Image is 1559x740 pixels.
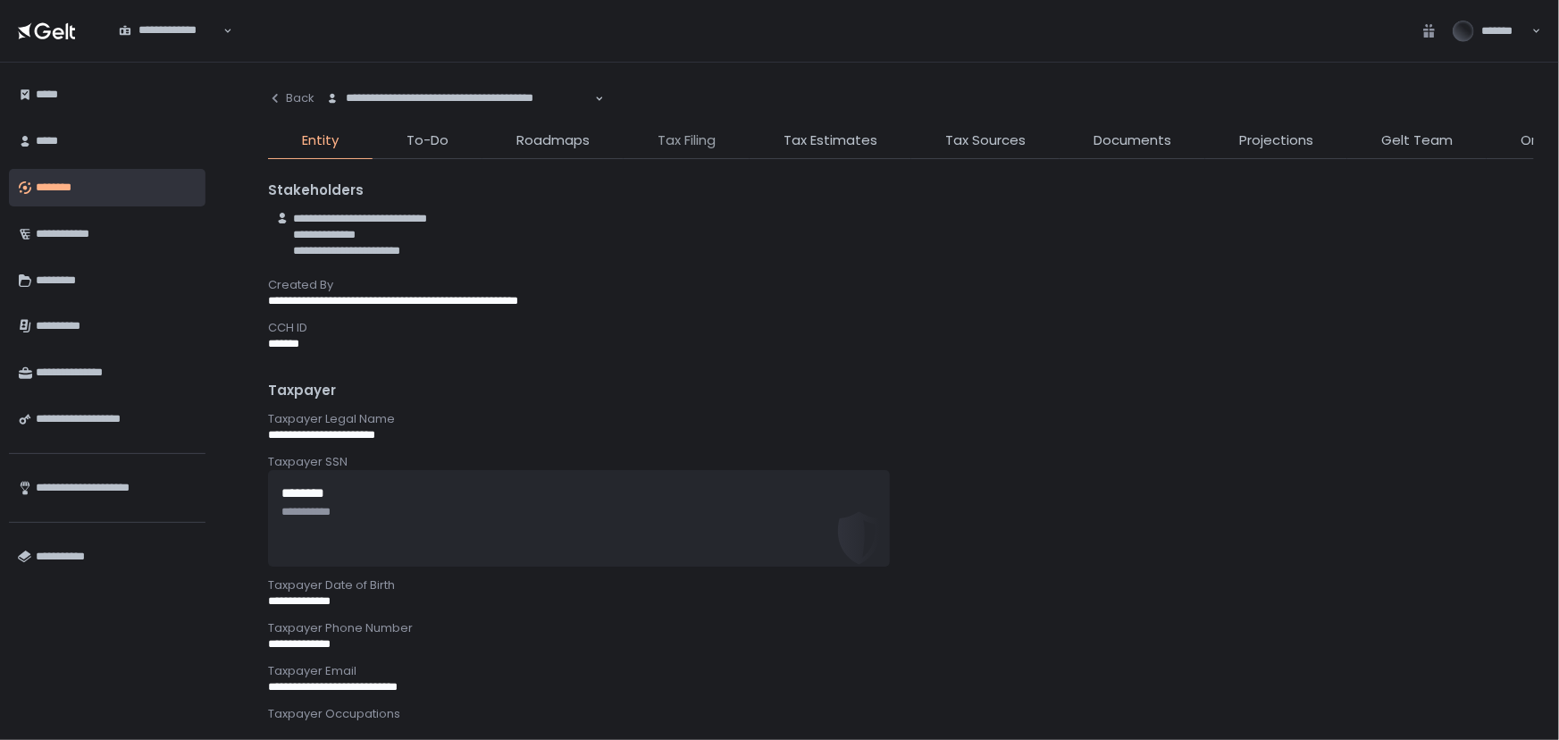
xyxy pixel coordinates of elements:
[407,130,448,151] span: To-Do
[268,381,1534,401] div: Taxpayer
[268,663,1534,679] div: Taxpayer Email
[119,38,222,56] input: Search for option
[268,277,1534,293] div: Created By
[314,80,604,118] div: Search for option
[784,130,877,151] span: Tax Estimates
[268,411,1534,427] div: Taxpayer Legal Name
[302,130,339,151] span: Entity
[945,130,1026,151] span: Tax Sources
[268,90,314,106] div: Back
[326,106,593,124] input: Search for option
[1239,130,1313,151] span: Projections
[268,577,1534,593] div: Taxpayer Date of Birth
[1094,130,1171,151] span: Documents
[658,130,716,151] span: Tax Filing
[107,13,232,50] div: Search for option
[268,80,314,116] button: Back
[268,181,1534,201] div: Stakeholders
[268,320,1534,336] div: CCH ID
[268,620,1534,636] div: Taxpayer Phone Number
[268,454,1534,470] div: Taxpayer SSN
[268,706,1534,722] div: Taxpayer Occupations
[516,130,590,151] span: Roadmaps
[1381,130,1453,151] span: Gelt Team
